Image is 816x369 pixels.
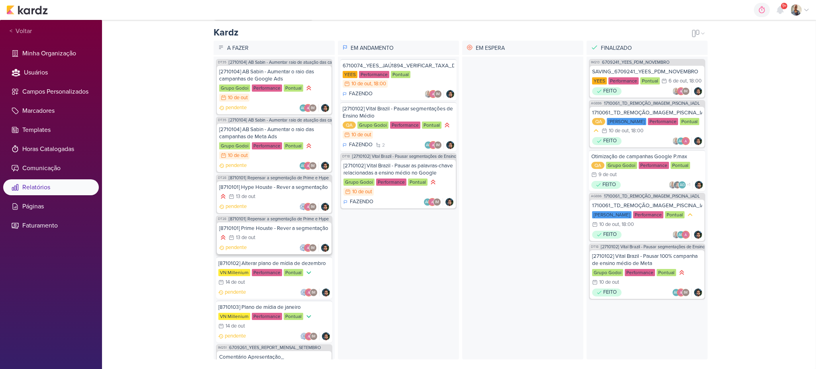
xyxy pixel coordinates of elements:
[284,142,303,149] div: Pontual
[590,245,599,249] span: DT18
[371,81,386,86] div: , 18:00
[425,200,430,204] p: AG
[252,142,282,149] div: Performance
[590,194,602,198] span: AG886
[349,141,373,149] p: FAZENDO
[312,291,316,295] p: IM
[665,211,685,218] div: Pontual
[391,71,410,78] div: Pontual
[311,106,315,110] p: IM
[351,132,371,137] div: 10 de out
[426,143,431,147] p: AG
[310,332,318,340] div: Isabella Machado Guimarães
[433,198,441,206] div: Isabella Machado Guimarães
[677,87,685,95] img: Alessandra Gomes
[304,162,312,170] img: Alessandra Gomes
[309,244,317,252] div: Isabella Machado Guimarães
[3,179,99,195] li: Relatórios
[608,77,639,84] div: Performance
[695,181,703,189] img: Nelito Junior
[592,109,702,116] div: 1710061_TD_REMOÇÃO_IMAGEM_PISCINA_IADL_META
[343,105,454,120] div: [2710102] Vital Brazil - Pausar segmentações de Ensino Médio
[217,345,228,350] span: IM251
[219,142,250,149] div: Grupo Godoi
[216,257,332,299] a: [8710102] Alterar plano de mídia de dezembro VN Millenium Performance Pontual 14 de out pendente IM
[669,79,687,84] div: 6 de out
[304,203,312,211] img: Alessandra Gomes
[684,291,688,295] p: IM
[445,198,453,206] img: Nelito Junior
[309,104,317,112] div: Isabella Machado Guimarães
[311,164,315,168] p: IM
[680,118,699,125] div: Pontual
[217,66,331,114] a: [2710104] AB Sabin - Aumentar o raio das campanhas de Google Ads Grupo Godoi Performance Pontual ...
[217,176,227,180] span: DT28
[590,60,600,65] span: IM213
[217,181,331,213] a: [8710101] Hype Houste - Rever a segmentação 13 de out pendente IM
[343,162,453,177] div: [2710102] Vital Brazil - Pausar as palavras-chave relacionadas a ensino médio no Google
[236,194,255,199] div: 13 de out
[677,289,685,296] img: Alessandra Gomes
[229,217,329,221] a: [8710101] Repensar a segmentação de Prime e Hype
[599,222,619,227] div: 10 de out
[284,269,303,276] div: Pontual
[343,71,357,78] div: YEES
[299,104,307,112] div: Aline Gimenez Graciano
[376,179,406,186] div: Performance
[217,60,227,65] span: DT35
[352,189,372,194] div: 10 de out
[322,332,330,340] img: Nelito Junior
[408,179,428,186] div: Pontual
[629,128,643,133] div: , 18:00
[226,162,247,170] p: pendente
[3,122,99,138] li: Templates
[321,203,329,211] img: Nelito Junior
[226,203,247,211] p: pendente
[429,90,437,98] img: Alessandra Gomes
[434,141,442,149] div: Isabella Machado Guimarães
[299,244,307,252] img: Caroline Traven De Andrade
[590,66,704,98] a: SAVING_6709241_YEES_PDM_NOVEMBRO YEES Performance Pontual 6 de out , 18:00 FEITO IM
[218,269,250,276] div: VN Millenium
[219,126,329,140] div: [2710104] AB Sabin - Aumentar o raio das campanhas de Meta Ads
[682,137,690,145] img: Alessandra Gomes
[429,178,437,186] div: Prioridade Alta
[591,153,703,160] div: Otimização de campanhas Google P.max
[301,164,306,168] p: AG
[284,313,303,320] div: Pontual
[300,289,308,296] img: Caroline Traven De Andrade
[219,234,227,241] div: Prioridade Alta
[322,289,330,296] img: Nelito Junior
[6,5,48,15] img: kardz.app
[357,122,388,129] div: Grupo Godoi
[592,127,600,135] div: Prioridade Média
[424,90,432,98] img: Iara Santos
[284,84,303,92] div: Pontual
[305,332,313,340] img: Alessandra Gomes
[684,90,688,94] p: IM
[3,141,99,157] li: Horas Catalogadas
[603,137,617,145] p: FEITO
[340,102,457,151] a: [2710102] Vital Brazil - Pausar segmentações de Ensino Médio QA Grupo Godoi Performance Pontual 1...
[639,162,669,169] div: Performance
[590,250,704,299] a: [2710102] Vital Brazil - Pausar 100% campanha de ensino médio de Meta Grupo Godoi Performance Pon...
[300,332,308,340] img: Caroline Traven De Andrade
[604,194,700,198] a: 1710061_TD_REMOÇÃO_IMAGEM_PISCINA_IADL
[309,203,317,211] div: Isabella Machado Guimarães
[218,260,330,267] div: [8710102] Alterar plano de mídia de dezembro
[341,154,351,159] span: DT18
[674,291,679,295] p: AG
[602,60,669,65] a: 6709241_YEES_PDM_NOVEMBRO
[682,231,690,239] img: Alessandra Gomes
[609,128,629,133] div: 10 de out
[682,87,690,95] div: Isabella Machado Guimarães
[672,289,680,296] div: Aline Gimenez Graciano
[350,198,373,206] p: FAZENDO
[343,179,375,186] div: Grupo Godoi
[672,137,680,145] img: Iara Santos
[435,200,439,204] p: IM
[603,231,617,239] p: FEITO
[229,176,329,180] a: [8710101] Repensar a segmentação de Prime e Hype
[669,181,677,189] img: Iara Santos
[252,84,282,92] div: Performance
